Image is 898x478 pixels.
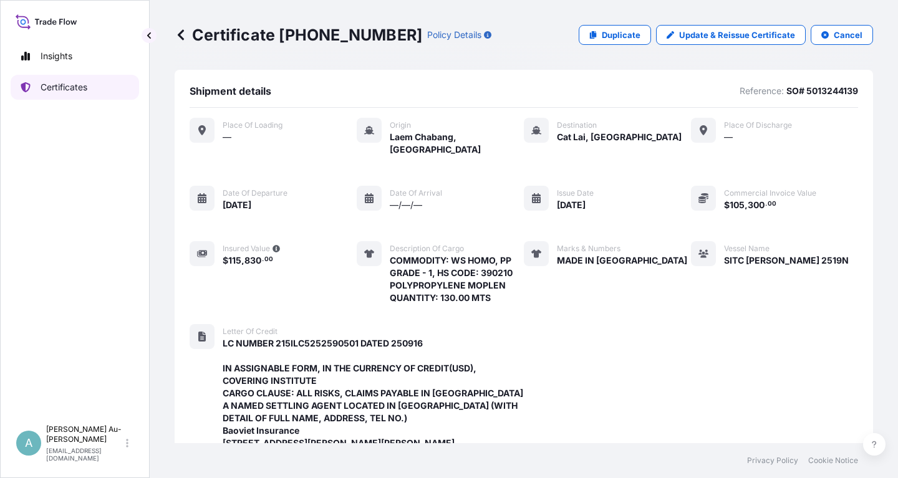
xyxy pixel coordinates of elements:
[390,244,464,254] span: Description of cargo
[724,120,792,130] span: Place of discharge
[228,256,241,265] span: 115
[390,254,514,304] span: COMMODITY: WS HOMO, PP GRADE - 1, HS CODE: 390210 POLYPROPYLENE MOPLEN QUANTITY: 130.00 MTS
[724,201,730,209] span: $
[390,199,422,211] span: —/—/—
[747,456,798,466] a: Privacy Policy
[745,201,748,209] span: ,
[223,256,228,265] span: $
[190,85,271,97] span: Shipment details
[390,131,524,156] span: Laem Chabang, [GEOGRAPHIC_DATA]
[748,201,765,209] span: 300
[223,244,270,254] span: Insured Value
[724,244,770,254] span: Vessel Name
[41,50,72,62] p: Insights
[786,85,858,97] p: SO# 5013244139
[390,120,411,130] span: Origin
[765,202,767,206] span: .
[557,131,682,143] span: Cat Lai, [GEOGRAPHIC_DATA]
[175,25,422,45] p: Certificate [PHONE_NUMBER]
[223,188,287,198] span: Date of departure
[244,256,261,265] span: 830
[46,447,123,462] p: [EMAIL_ADDRESS][DOMAIN_NAME]
[223,120,282,130] span: Place of Loading
[724,131,733,143] span: —
[656,25,806,45] a: Update & Reissue Certificate
[262,257,264,262] span: .
[11,75,139,100] a: Certificates
[834,29,862,41] p: Cancel
[264,257,273,262] span: 00
[730,201,745,209] span: 105
[25,437,32,449] span: A
[41,81,87,93] p: Certificates
[740,85,784,97] p: Reference:
[557,188,594,198] span: Issue Date
[768,202,776,206] span: 00
[679,29,795,41] p: Update & Reissue Certificate
[724,254,849,267] span: SITC [PERSON_NAME] 2519N
[557,244,620,254] span: Marks & Numbers
[223,327,278,337] span: Letter of Credit
[811,25,873,45] button: Cancel
[557,120,597,130] span: Destination
[223,199,251,211] span: [DATE]
[11,44,139,69] a: Insights
[557,254,687,267] span: MADE IN [GEOGRAPHIC_DATA]
[223,131,231,143] span: —
[557,199,586,211] span: [DATE]
[602,29,640,41] p: Duplicate
[808,456,858,466] a: Cookie Notice
[241,256,244,265] span: ,
[390,188,442,198] span: Date of arrival
[427,29,481,41] p: Policy Details
[724,188,816,198] span: Commercial Invoice Value
[46,424,123,444] p: [PERSON_NAME] Au-[PERSON_NAME]
[579,25,651,45] a: Duplicate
